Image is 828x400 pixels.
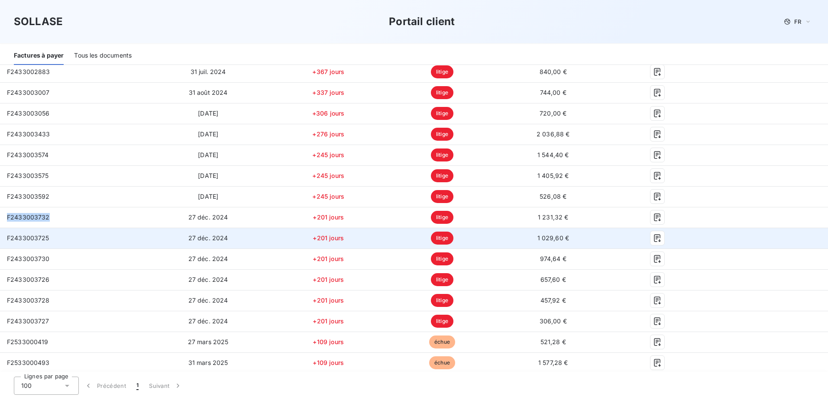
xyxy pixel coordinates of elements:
span: litige [431,273,453,286]
span: 720,00 € [540,110,566,117]
span: 840,00 € [540,68,567,75]
span: 31 mars 2025 [188,359,228,366]
div: Tous les documents [74,47,132,65]
span: +245 jours [312,172,344,179]
span: 27 déc. 2024 [188,276,228,283]
span: [DATE] [198,151,218,158]
span: litige [431,107,453,120]
span: [DATE] [198,110,218,117]
span: 1 577,28 € [538,359,568,366]
button: Suivant [144,377,188,395]
span: FR [794,18,801,25]
span: litige [431,86,453,99]
span: F2533000493 [7,359,50,366]
span: 27 mars 2025 [188,338,229,345]
span: +201 jours [313,297,344,304]
span: F2433003727 [7,317,49,325]
span: F2433003575 [7,172,49,179]
span: litige [431,211,453,224]
span: 306,00 € [540,317,567,325]
span: 457,92 € [540,297,566,304]
span: litige [431,148,453,161]
span: litige [431,252,453,265]
span: F2433003732 [7,213,50,221]
span: litige [431,169,453,182]
span: F2433003726 [7,276,50,283]
span: +276 jours [312,130,344,138]
span: échue [429,335,455,348]
span: échue [429,356,455,369]
span: 1 231,32 € [538,213,569,221]
span: [DATE] [198,172,218,179]
span: [DATE] [198,130,218,138]
span: 27 déc. 2024 [188,213,228,221]
span: F2433003725 [7,234,49,242]
span: 657,60 € [540,276,566,283]
span: [DATE] [198,193,218,200]
h3: SOLLASE [14,14,63,29]
span: +367 jours [312,68,344,75]
span: 1 029,60 € [537,234,569,242]
span: 27 déc. 2024 [188,255,228,262]
span: +306 jours [312,110,345,117]
h3: Portail client [389,14,455,29]
span: F2433003007 [7,89,50,96]
span: +201 jours [313,234,344,242]
span: +245 jours [312,151,344,158]
span: +201 jours [313,276,344,283]
span: F2433003592 [7,193,50,200]
span: +201 jours [313,255,344,262]
span: 974,64 € [540,255,566,262]
span: litige [431,190,453,203]
span: litige [431,128,453,141]
span: 526,08 € [540,193,566,200]
span: 100 [21,381,32,390]
span: 744,00 € [540,89,566,96]
span: +109 jours [313,338,344,345]
span: litige [431,315,453,328]
span: +245 jours [312,193,344,200]
span: 31 juil. 2024 [191,68,226,75]
span: F2433003728 [7,297,50,304]
span: +337 jours [312,89,344,96]
span: 31 août 2024 [189,89,228,96]
span: 27 déc. 2024 [188,297,228,304]
span: 521,28 € [540,338,566,345]
span: +109 jours [313,359,344,366]
span: F2433003574 [7,151,49,158]
span: F2433003056 [7,110,50,117]
span: F2533000419 [7,338,49,345]
span: 27 déc. 2024 [188,317,228,325]
div: Factures à payer [14,47,64,65]
span: 1 405,92 € [537,172,569,179]
span: 1 544,40 € [537,151,569,158]
span: 27 déc. 2024 [188,234,228,242]
button: 1 [131,377,144,395]
span: +201 jours [313,213,344,221]
span: F2433003730 [7,255,50,262]
span: +201 jours [313,317,344,325]
span: 1 [136,381,139,390]
button: Précédent [79,377,131,395]
span: 2 036,88 € [537,130,570,138]
span: F2433002883 [7,68,50,75]
span: F2433003433 [7,130,50,138]
span: litige [431,232,453,245]
span: litige [431,65,453,78]
span: litige [431,294,453,307]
